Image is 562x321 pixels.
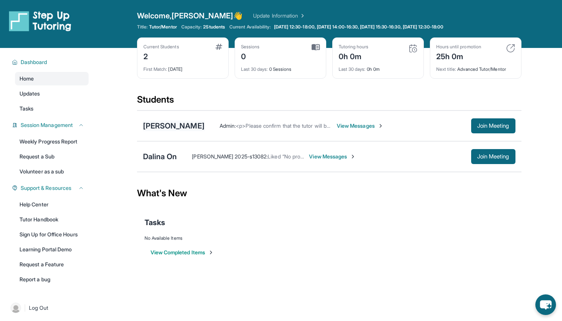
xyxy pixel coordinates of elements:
[15,87,89,100] a: Updates
[24,303,26,312] span: |
[436,66,457,72] span: Next title :
[15,165,89,178] a: Volunteer as a sub
[143,66,167,72] span: First Match :
[15,273,89,286] a: Report a bug
[143,62,222,72] div: [DATE]
[253,12,306,19] a: Update Information
[11,303,21,313] img: user-img
[20,90,40,97] span: Updates
[274,24,443,30] span: [DATE] 12:30-18:00, [DATE] 14:00-16:30, [DATE] 15:30-16:30, [DATE] 12:30-18:00
[181,24,202,30] span: Capacity:
[15,258,89,271] a: Request a Feature
[15,228,89,241] a: Sign Up for Office Hours
[15,150,89,163] a: Request a Sub
[339,50,369,62] div: 0h 0m
[273,24,445,30] a: [DATE] 12:30-18:00, [DATE] 14:00-16:30, [DATE] 15:30-16:30, [DATE] 12:30-18:00
[192,153,268,160] span: [PERSON_NAME] 2025-s13082 :
[15,135,89,148] a: Weekly Progress Report
[477,154,509,159] span: Join Meeting
[241,44,260,50] div: Sessions
[137,177,521,210] div: What's New
[137,94,521,110] div: Students
[15,198,89,211] a: Help Center
[471,118,515,133] button: Join Meeting
[268,153,336,160] span: Liked “No problem, you too!”
[241,66,268,72] span: Last 30 days :
[143,121,205,131] div: [PERSON_NAME]
[241,62,320,72] div: 0 Sessions
[29,304,48,312] span: Log Out
[145,235,514,241] div: No Available Items
[236,122,507,129] span: <p>Please confirm that the tutor will be able to attend your first assigned meeting time before j...
[241,50,260,62] div: 0
[18,121,84,129] button: Session Management
[436,44,481,50] div: Hours until promotion
[151,249,214,256] button: View Completed Items
[215,44,222,50] img: card
[21,121,73,129] span: Session Management
[9,10,71,31] img: logo
[15,213,89,226] a: Tutor Handbook
[18,184,84,192] button: Support & Resources
[436,62,515,72] div: Advanced Tutor/Mentor
[143,151,177,162] div: Dalina On
[309,153,356,160] span: View Messages
[15,72,89,85] a: Home
[20,105,33,112] span: Tasks
[18,58,84,66] button: Dashboard
[220,122,236,129] span: Admin :
[298,12,306,19] img: Chevron Right
[471,149,515,164] button: Join Meeting
[149,24,177,30] span: Tutor/Mentor
[339,66,366,72] span: Last 30 days :
[312,44,320,51] img: card
[337,122,384,130] span: View Messages
[21,58,47,66] span: Dashboard
[203,24,225,30] span: 2 Students
[339,62,417,72] div: 0h 0m
[21,184,71,192] span: Support & Resources
[350,154,356,160] img: Chevron-Right
[229,24,271,30] span: Current Availability:
[477,124,509,128] span: Join Meeting
[8,300,89,316] a: |Log Out
[15,243,89,256] a: Learning Portal Demo
[143,50,179,62] div: 2
[143,44,179,50] div: Current Students
[436,50,481,62] div: 25h 0m
[535,294,556,315] button: chat-button
[20,75,34,82] span: Home
[506,44,515,53] img: card
[137,24,148,30] span: Title:
[378,123,384,129] img: Chevron-Right
[137,10,243,21] span: Welcome, [PERSON_NAME] 👋
[145,217,165,228] span: Tasks
[339,44,369,50] div: Tutoring hours
[15,102,89,115] a: Tasks
[408,44,417,53] img: card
